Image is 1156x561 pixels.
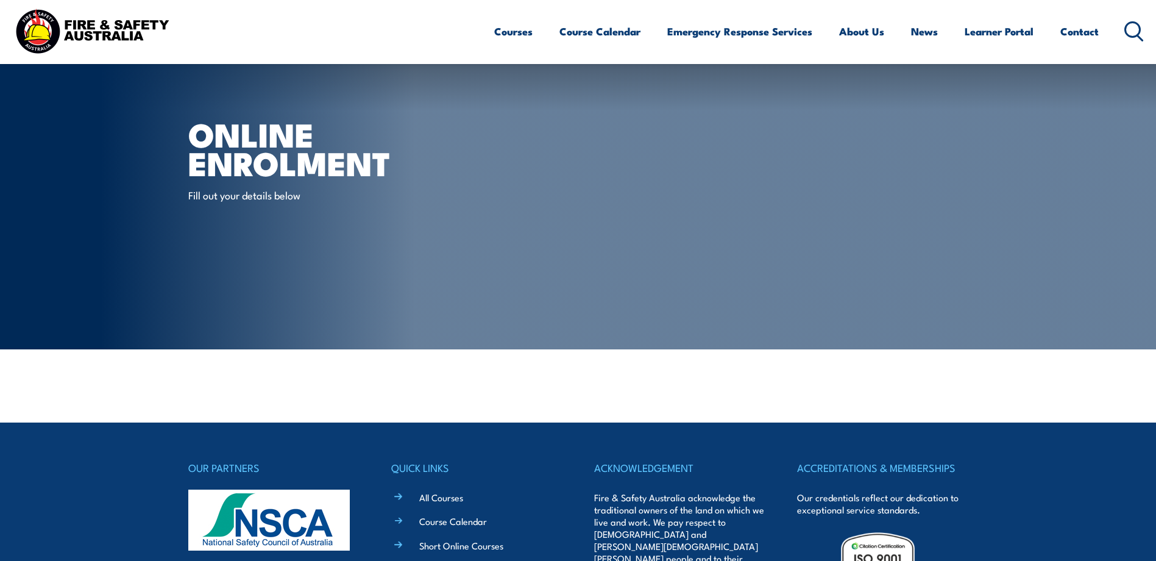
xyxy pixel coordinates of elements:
[188,459,359,476] h4: OUR PARTNERS
[839,15,884,48] a: About Us
[419,539,503,552] a: Short Online Courses
[419,491,463,504] a: All Courses
[594,459,765,476] h4: ACKNOWLEDGEMENT
[667,15,812,48] a: Emergency Response Services
[965,15,1034,48] a: Learner Portal
[188,120,489,176] h1: Online Enrolment
[188,490,350,551] img: nsca-logo-footer
[1060,15,1099,48] a: Contact
[391,459,562,476] h4: QUICK LINKS
[797,459,968,476] h4: ACCREDITATIONS & MEMBERSHIPS
[559,15,640,48] a: Course Calendar
[419,515,487,527] a: Course Calendar
[797,491,968,516] p: Our credentials reflect our dedication to exceptional service standards.
[188,188,411,202] p: Fill out your details below
[494,15,533,48] a: Courses
[911,15,938,48] a: News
